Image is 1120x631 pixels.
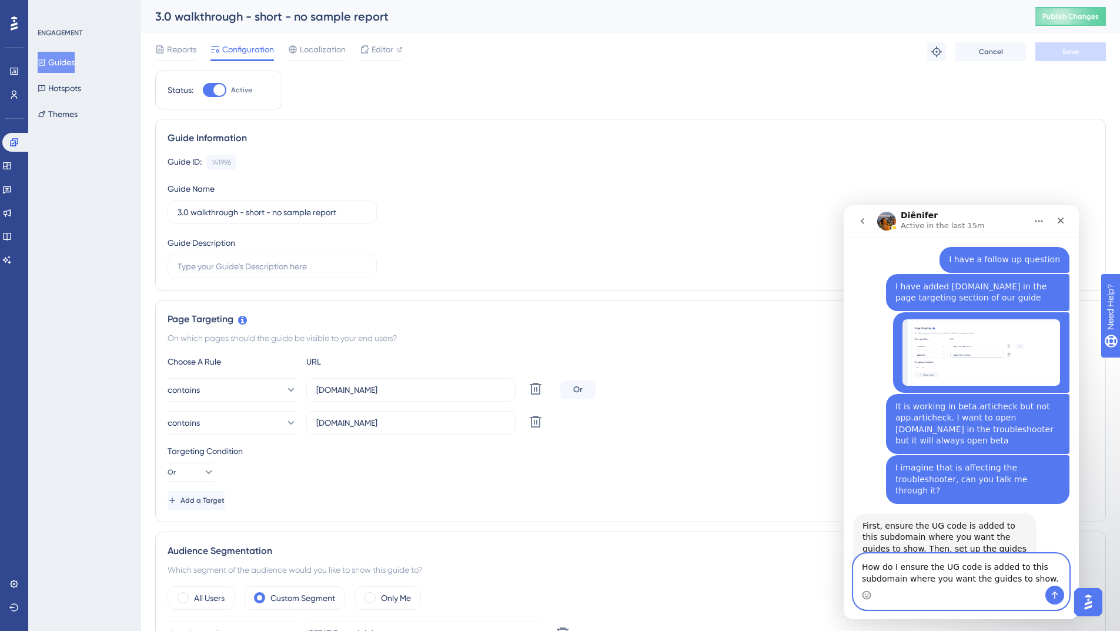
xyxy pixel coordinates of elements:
span: Configuration [222,42,274,56]
button: Hotspots [38,78,81,99]
div: On which pages should the guide be visible to your end users? [168,331,1094,345]
input: yourwebsite.com/path [316,383,506,396]
button: Guides [38,52,75,73]
div: Choose A Rule [168,355,297,369]
span: Publish Changes [1042,12,1099,21]
button: contains [168,378,297,402]
label: Custom Segment [270,591,335,605]
span: Or [168,468,176,477]
input: Type your Guide’s Description here [178,260,367,273]
span: contains [168,416,200,430]
div: Page Targeting [168,312,1094,326]
span: Localization [300,42,346,56]
span: Need Help? [28,3,73,17]
button: Add a Target [168,491,225,510]
span: Add a Target [180,496,225,505]
div: 3.0 walkthrough - short - no sample report [155,8,1006,25]
input: yourwebsite.com/path [316,416,506,429]
button: Themes [38,104,78,125]
label: All Users [194,591,225,605]
button: Publish Changes [1035,7,1106,26]
input: Type your Guide’s Name here [178,206,367,219]
label: Only Me [381,591,411,605]
div: URL [306,355,436,369]
span: Reports [167,42,196,56]
div: Targeting Condition [168,444,1094,458]
div: Status: [168,83,193,97]
div: Audience Segmentation [168,544,1094,558]
div: ENGAGEMENT [38,28,82,38]
iframe: To enrich screen reader interactions, please activate Accessibility in Grammarly extension settings [844,205,1079,619]
div: Guide Name [168,182,215,196]
div: Guide Information [168,131,1094,145]
span: Cancel [979,47,1003,56]
div: Guide Description [168,236,235,250]
button: Or [168,463,215,482]
div: Guide ID: [168,155,202,170]
iframe: UserGuiding AI Assistant Launcher [1071,585,1106,620]
button: Cancel [955,42,1026,61]
span: Editor [372,42,393,56]
div: Which segment of the audience would you like to show this guide to? [168,563,1094,577]
span: contains [168,383,200,397]
span: Active [231,85,252,95]
button: Save [1035,42,1106,61]
span: Save [1062,47,1079,56]
button: contains [168,411,297,435]
div: Or [560,380,596,399]
div: 141996 [212,158,231,167]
